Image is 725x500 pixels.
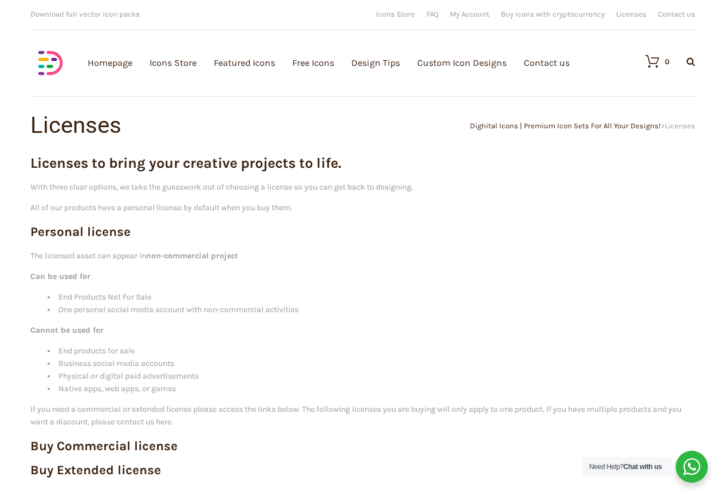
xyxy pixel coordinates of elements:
span: Download full vector icon packs [30,10,140,18]
strong: non-commercial project [146,251,238,261]
strong: Chat with us [624,463,662,471]
li: Business social media accounts [30,357,695,370]
a: Buy Commercial license [30,438,178,454]
span: Need Help? [589,463,662,471]
a: Dighital Icons | Premium Icon Sets For All Your Designs! [470,121,661,130]
a: Icons Store [376,10,415,18]
li: End products for sale [30,345,695,357]
h1: Licenses [30,114,363,137]
a: My Account [450,10,489,18]
a: Buy Extended license [30,462,161,478]
a: 0 [634,54,669,68]
strong: Cannot be used for [30,325,104,335]
p: The licensed asset can appear in [30,250,695,262]
div: > [363,122,695,129]
p: All of our products have a personal license by default when you buy them. [30,202,695,214]
h2: Personal license [30,226,695,238]
li: Physical or digital paid advertisements [30,370,695,383]
strong: Can be used for [30,271,91,281]
a: FAQ [426,10,438,18]
a: Buy icons with cryptocurrency [501,10,605,18]
a: Contact us [658,10,695,18]
h1: Licenses to bring your creative projects to life. [30,157,695,170]
p: If you need a commercial or extended license please access the links below. The following license... [30,403,695,428]
span: Licenses [665,121,695,130]
span: One personal social media account with non-commercial activities [58,305,299,314]
a: Licenses [616,10,646,18]
span: End Products Not For Sale [58,292,151,302]
p: With three clear options, we take the guesswork out of choosing a license so you can get back to ... [30,181,695,194]
li: Native apps, web apps, or games [30,383,695,395]
div: 0 [665,58,669,65]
